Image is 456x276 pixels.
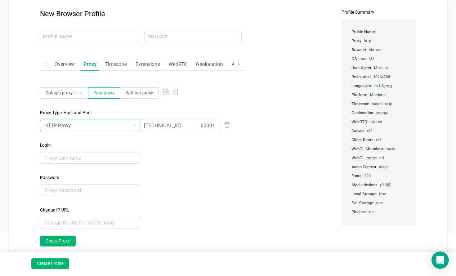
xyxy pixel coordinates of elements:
[385,145,395,153] span: mask
[229,58,257,71] div: Advanced
[350,208,407,217] span: Plugins :
[370,91,386,99] span: MacIntel
[380,181,392,189] span: ( 0 | 0 | 0 )
[44,62,48,66] i: icon: left
[131,123,136,128] i: icon: down
[166,58,190,71] div: WebRTC
[133,58,163,71] div: Extensions
[350,172,407,181] span: Fonts :
[350,63,407,72] span: User-Agent :
[102,58,130,71] div: Timezone
[350,108,407,117] span: Geolocation :
[350,126,407,135] span: Canvas :
[224,122,230,128] i: icon: delete
[341,10,416,15] span: Profile Summary
[40,217,140,228] input: Change IP URL for mobile proxy
[350,45,407,54] span: Browser :
[373,73,390,81] span: 1024x768
[40,31,137,42] input: Profile Name
[350,90,407,99] span: Platform :
[369,46,383,54] span: chrome
[40,152,140,164] input: Proxy Username
[350,117,407,126] span: WebRTC :
[364,172,371,180] span: 220
[372,100,392,108] span: based on ip
[350,190,407,199] span: Local Storage :
[350,72,407,81] span: Resolution :
[374,64,392,72] span: Mozilla/...
[359,55,374,63] span: mac M1
[126,90,153,95] span: Without proxy
[40,207,245,213] span: Change IP URL
[40,184,140,196] input: Proxy Password
[379,190,386,198] span: true
[379,154,384,162] span: off
[350,99,407,108] span: Timezone :
[40,110,245,116] span: Proxy Type, Host and Port
[147,33,240,40] input: No folder
[193,58,226,71] div: Geolocation
[31,258,69,269] button: Create Profile
[350,163,407,172] span: Audio Context :
[40,10,245,18] h1: New Browser Profile
[432,251,449,269] div: Open Intercom Messenger
[40,236,76,246] a: Check Proxy
[197,120,220,131] input: port
[374,82,395,90] span: en-US,en;q...
[367,127,372,135] span: off
[46,90,82,95] span: Gologin proxy
[40,142,245,148] span: Login
[140,120,194,131] input: IP Address
[94,90,115,95] span: Your proxy
[376,109,389,117] span: prompt
[350,144,407,153] span: WebGL Metadata :
[73,88,82,98] div: Beta
[40,174,245,181] span: Password
[81,58,99,71] div: Proxy
[376,199,383,207] span: true
[379,163,389,171] span: noise
[370,118,382,126] span: altered
[350,181,407,190] span: Media devices :
[376,136,381,144] span: off
[350,153,407,163] span: WebGL Image :
[350,27,407,36] span: Profile Name :
[237,62,241,66] i: icon: right
[44,120,71,131] div: HTTP Proxy
[350,54,407,63] span: OS :
[350,135,407,144] span: Client Rects :
[367,208,375,216] span: true
[350,199,407,208] span: Ext. Storage :
[172,89,179,95] i: icon: database
[364,37,371,45] span: http
[350,81,407,90] span: Languages :
[350,36,407,45] span: Proxy :
[52,58,78,71] div: Overview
